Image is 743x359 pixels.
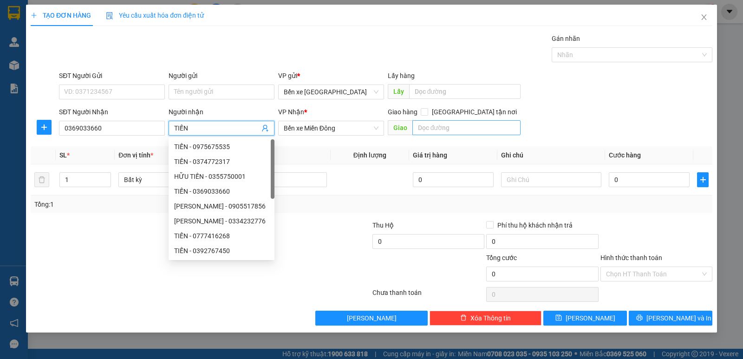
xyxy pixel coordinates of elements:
span: VP Nhận [278,108,304,116]
div: [PERSON_NAME] - 0905517856 [174,201,269,211]
span: plus [697,176,708,183]
span: Giá trị hàng [413,151,447,159]
span: close [700,13,708,21]
span: Yêu cầu xuất hóa đơn điện tử [106,12,204,19]
span: [PERSON_NAME] [566,313,615,323]
span: Phí thu hộ khách nhận trả [494,220,576,230]
label: Gán nhãn [552,35,580,42]
div: TIẾN - 0374772317 [169,154,274,169]
div: VĂN TIẾN - 0334232776 [169,214,274,228]
div: Người gửi [169,71,274,81]
input: Ghi Chú [501,172,601,187]
span: printer [636,314,643,322]
span: Giao [388,120,412,135]
span: Tổng cước [486,254,517,261]
div: Chưa thanh toán [371,287,485,304]
div: TIẾN - 0975675535 [174,142,269,152]
div: HỮU TIẾN - 0355750001 [174,171,269,182]
span: Cước hàng [609,151,641,159]
span: Bất kỳ [124,173,213,187]
span: [GEOGRAPHIC_DATA] tận nơi [428,107,521,117]
div: TIẾN - 0374772317 [174,157,269,167]
div: TIẾN - 0369033660 [169,184,274,199]
span: [PERSON_NAME] và In [646,313,711,323]
img: icon [106,12,113,20]
div: TIẾN - 0392767450 [174,246,269,256]
div: Tổng: 1 [34,199,287,209]
span: user-add [261,124,269,132]
span: Thu Hộ [372,222,394,229]
input: Dọc đường [412,120,521,135]
div: SĐT Người Gửi [59,71,165,81]
span: delete [460,314,467,322]
input: VD: Bàn, Ghế [227,172,327,187]
span: plus [37,124,51,131]
input: 0 [413,172,494,187]
span: SL [59,151,67,159]
div: VP gửi [278,71,384,81]
div: TIẾN - 0975675535 [169,139,274,154]
button: deleteXóa Thông tin [430,311,541,326]
span: save [555,314,562,322]
div: [PERSON_NAME] - 0334232776 [174,216,269,226]
div: SĐT Người Nhận [59,107,165,117]
span: Bến xe Quảng Ngãi [284,85,378,99]
span: plus [31,12,37,19]
div: TIẾN - 0369033660 [174,186,269,196]
span: [PERSON_NAME] [347,313,397,323]
button: Close [691,5,717,31]
button: plus [697,172,709,187]
div: TIẾN - 0777416268 [174,231,269,241]
span: Định lượng [353,151,386,159]
div: Người nhận [169,107,274,117]
input: Dọc đường [409,84,521,99]
span: Xóa Thông tin [470,313,511,323]
span: Lấy [388,84,409,99]
th: Ghi chú [497,146,605,164]
span: Đơn vị tính [118,151,153,159]
span: TẠO ĐƠN HÀNG [31,12,91,19]
div: TRẦN TIẾN DŨNG - 0905517856 [169,199,274,214]
span: Lấy hàng [388,72,415,79]
button: plus [37,120,52,135]
span: Giao hàng [388,108,417,116]
span: Bến xe Miền Đông [284,121,378,135]
button: save[PERSON_NAME] [543,311,627,326]
button: printer[PERSON_NAME] và In [629,311,712,326]
div: HỮU TIẾN - 0355750001 [169,169,274,184]
label: Hình thức thanh toán [600,254,662,261]
button: delete [34,172,49,187]
div: TIẾN - 0392767450 [169,243,274,258]
button: [PERSON_NAME] [315,311,427,326]
div: TIẾN - 0777416268 [169,228,274,243]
